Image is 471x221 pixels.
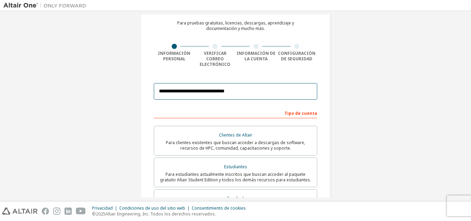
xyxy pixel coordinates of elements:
font: Para estudiantes actualmente inscritos que buscan acceder al paquete gratuito Altair Student Edit... [160,171,311,183]
font: 2025 [96,211,106,217]
font: Consentimiento de cookies [192,205,246,211]
font: Información personal [158,50,190,62]
font: Configuración de seguridad [278,50,315,62]
font: Verificar correo electrónico [200,50,230,67]
font: documentación y mucho más. [206,26,265,31]
img: Altair Uno [3,2,90,9]
font: Condiciones de uso del sitio web [119,205,185,211]
font: Para clientes existentes que buscan acceder a descargas de software, recursos de HPC, comunidad, ... [166,140,305,151]
font: Para pruebas gratuitas, licencias, descargas, aprendizaje y [177,20,294,26]
font: Información de la cuenta [237,50,275,62]
font: Tipo de cuenta [284,110,317,116]
font: Privacidad [92,205,113,211]
img: altair_logo.svg [2,208,38,215]
img: instagram.svg [53,208,60,215]
img: youtube.svg [76,208,86,215]
font: Altair Engineering, Inc. Todos los derechos reservados. [106,211,216,217]
font: Estudiantes [224,164,247,170]
font: Facultad [227,195,244,201]
img: linkedin.svg [64,208,72,215]
img: facebook.svg [42,208,49,215]
font: Clientes de Altair [219,132,252,138]
font: © [92,211,96,217]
